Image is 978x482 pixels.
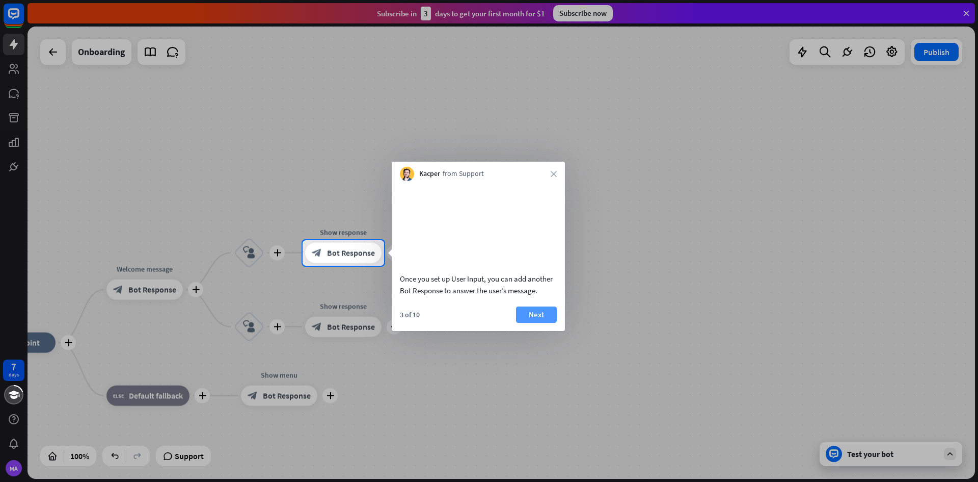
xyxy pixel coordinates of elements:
span: from Support [443,169,484,179]
i: block_bot_response [312,248,322,258]
span: Bot Response [327,248,375,258]
i: close [551,171,557,177]
div: 3 of 10 [400,310,420,319]
button: Open LiveChat chat widget [8,4,39,35]
span: Kacper [419,169,440,179]
div: Once you set up User Input, you can add another Bot Response to answer the user’s message. [400,273,557,296]
button: Next [516,307,557,323]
